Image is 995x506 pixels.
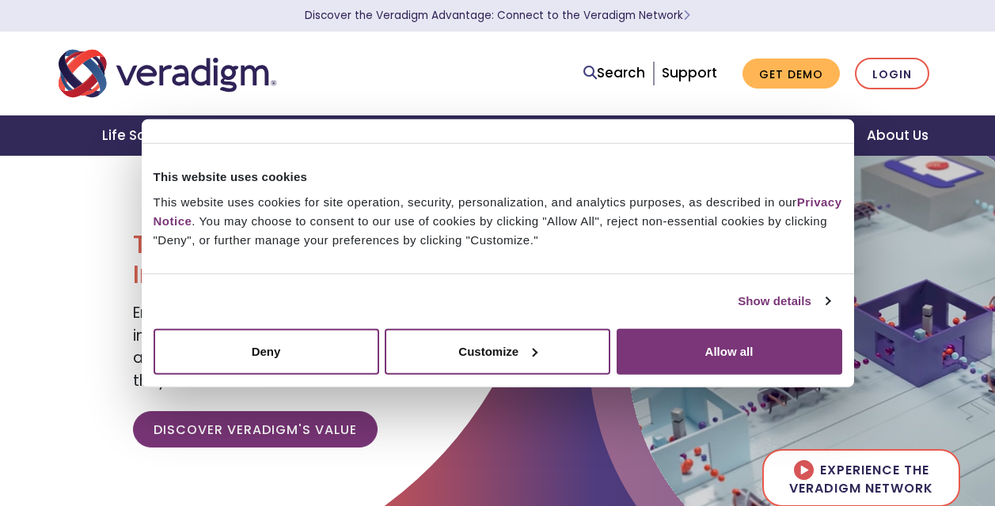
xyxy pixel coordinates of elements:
div: This website uses cookies [154,168,842,187]
button: Customize [385,328,610,374]
a: Life Sciences [83,115,215,156]
h1: Transforming Health, Insightfully® [133,229,485,290]
a: Login [855,58,929,90]
a: Insights [752,115,848,156]
a: Discover the Veradigm Advantage: Connect to the Veradigm NetworkLearn More [305,8,690,23]
div: This website uses cookies for site operation, security, personalization, and analytics purposes, ... [154,192,842,249]
a: Discover Veradigm's Value [133,411,378,447]
a: Get Demo [742,59,840,89]
button: Deny [154,328,379,374]
button: Allow all [617,328,842,374]
a: Health Plans + Payers [215,115,404,156]
span: Learn More [683,8,690,23]
a: Show details [738,292,830,311]
img: Veradigm logo [59,47,276,100]
a: Support [662,63,717,82]
a: Health IT Vendors [590,115,752,156]
a: Search [583,62,645,84]
a: Privacy Notice [154,194,842,227]
a: Healthcare Providers [404,115,589,156]
span: Empowering our clients with trusted data, insights, and solutions to help reduce costs and improv... [133,302,481,391]
a: About Us [848,115,948,156]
